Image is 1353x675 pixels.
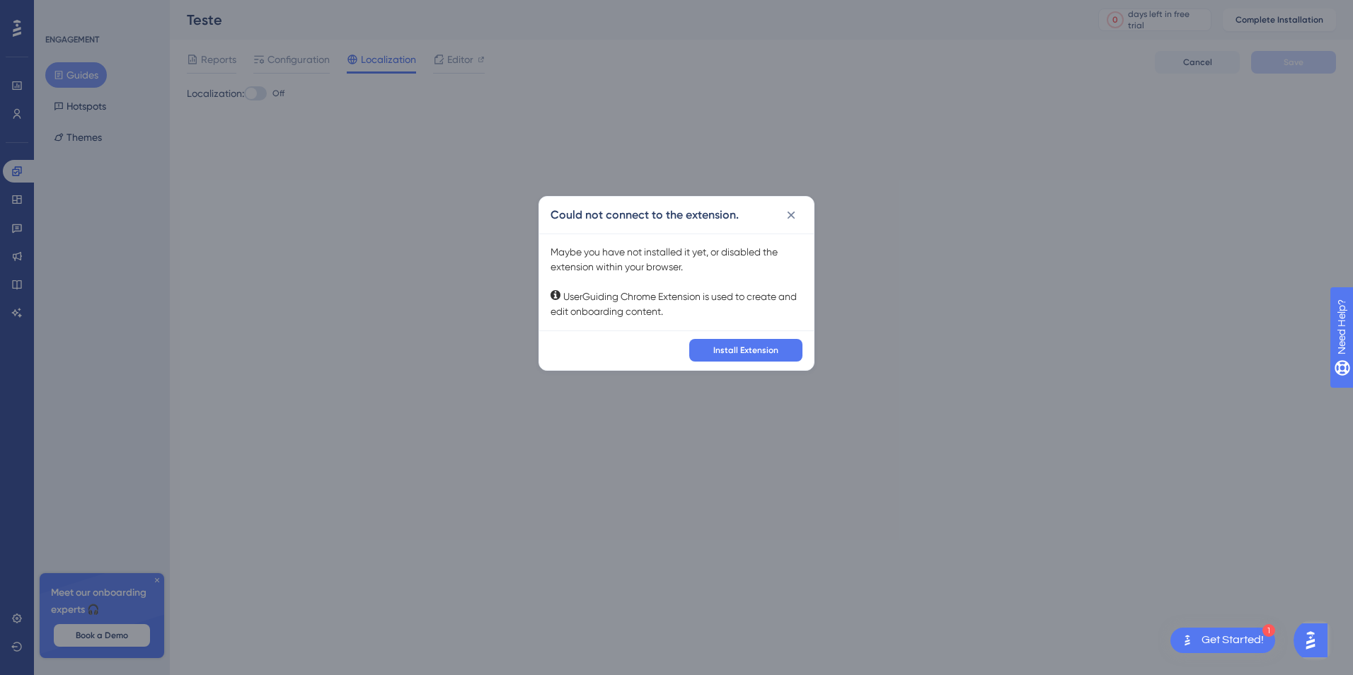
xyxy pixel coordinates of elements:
iframe: UserGuiding AI Assistant Launcher [1294,619,1336,662]
h2: Could not connect to the extension. [551,207,739,224]
div: 1 [1262,624,1275,637]
img: launcher-image-alternative-text [1179,632,1196,649]
div: Maybe you have not installed it yet, or disabled the extension within your browser. UserGuiding C... [551,245,802,319]
div: Get Started! [1202,633,1264,648]
span: Need Help? [33,4,88,21]
div: Open Get Started! checklist, remaining modules: 1 [1170,628,1275,653]
span: Install Extension [713,345,778,356]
